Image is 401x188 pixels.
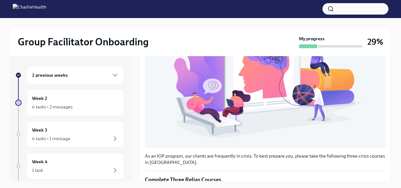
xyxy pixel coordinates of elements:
button: Zoom image [145,3,385,148]
div: 2 previous weeks [27,66,124,84]
img: CharlieHealth [13,4,46,14]
p: Complete Three Relias Courses [145,176,385,184]
h6: Week 2 [32,95,47,102]
h6: Week 4 [32,158,48,165]
h3: 29% [367,36,383,48]
div: 4 tasks • 1 message [32,135,70,142]
h6: 2 previous weeks [32,72,68,79]
a: Week 24 tasks • 2 messages [15,89,124,116]
strong: My progress [299,36,325,42]
p: As an IOP program, our clients are frequently in crisis. To best prepare you, please take the fol... [145,153,385,165]
a: Week 34 tasks • 1 message [15,121,124,148]
div: 4 tasks • 2 messages [32,104,73,110]
h2: Group Facilitator Onboarding [18,36,149,48]
a: Week 41 task [15,153,124,179]
div: 1 task [32,167,43,173]
h6: Week 3 [32,126,47,133]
